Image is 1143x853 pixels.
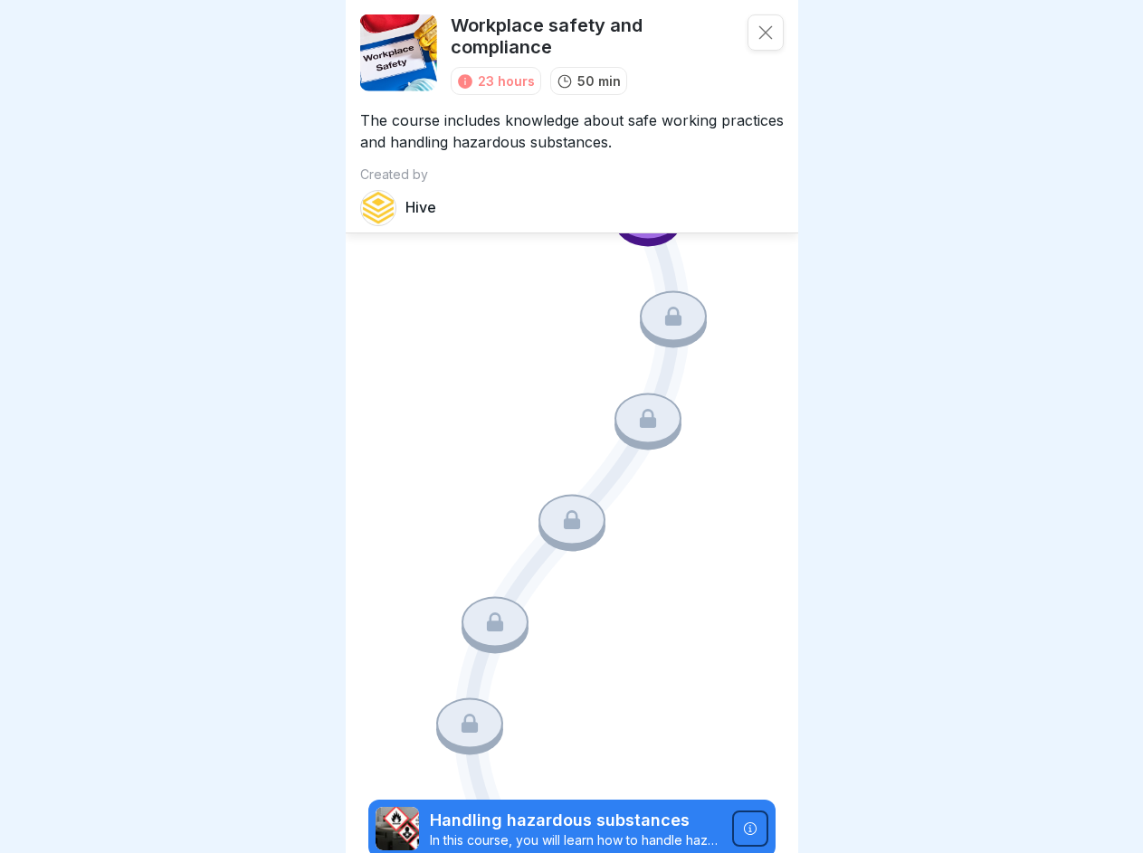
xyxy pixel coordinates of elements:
img: ro33qf0i8ndaw7nkfv0stvse.png [376,807,419,850]
p: Workplace safety and compliance [451,14,733,58]
p: Handling hazardous substances [430,809,721,832]
p: Hive [405,199,436,216]
p: Created by [360,167,784,183]
p: In this course, you will learn how to handle hazardous substances safely. You will find out what ... [430,832,721,848]
div: 23 hours [478,71,535,90]
p: The course includes knowledge about safe working practices and handling hazardous substances. [360,95,784,153]
p: 50 min [577,71,621,90]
